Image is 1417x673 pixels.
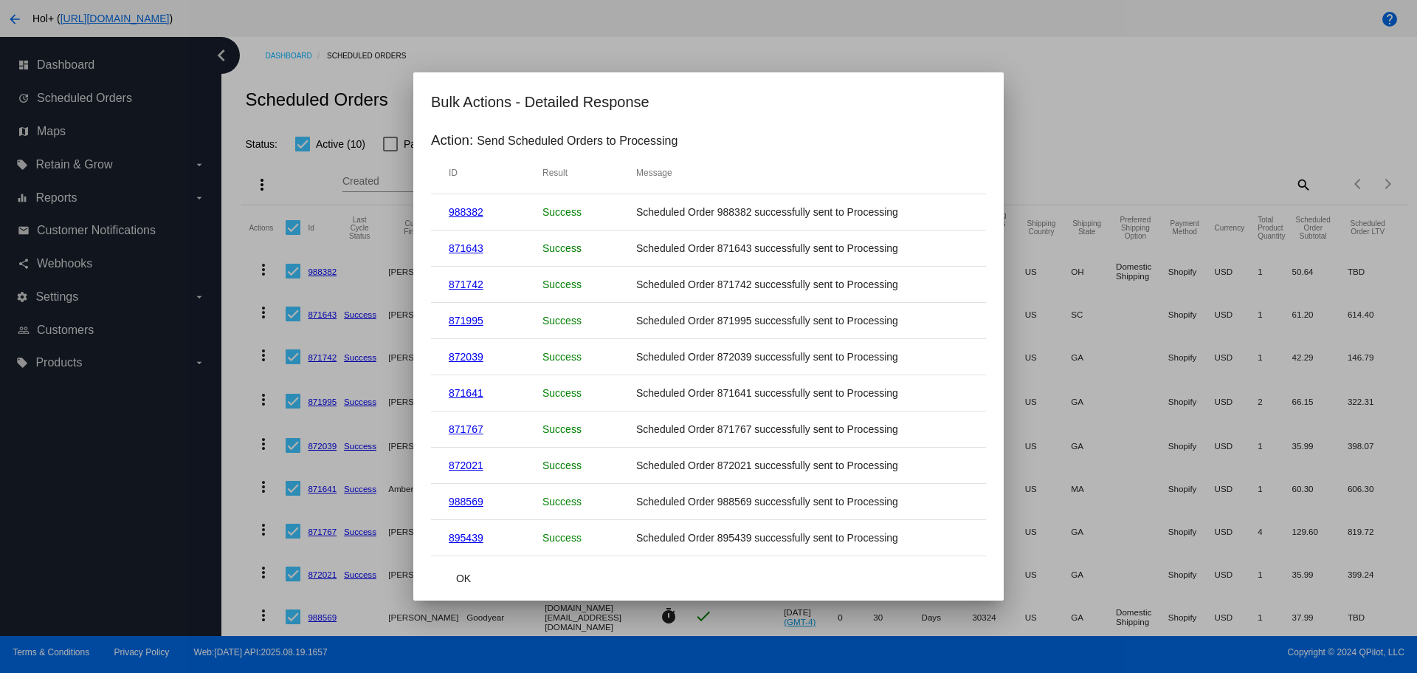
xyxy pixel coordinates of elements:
a: 988382 [449,206,483,218]
a: 871641 [449,387,483,399]
mat-cell: Scheduled Order 872039 successfully sent to Processing [636,351,968,363]
a: 872021 [449,460,483,471]
mat-cell: Scheduled Order 871995 successfully sent to Processing [636,315,968,327]
p: Success [542,496,636,508]
mat-cell: Scheduled Order 871641 successfully sent to Processing [636,387,968,399]
span: OK [456,573,471,584]
mat-cell: Scheduled Order 988569 successfully sent to Processing [636,496,968,508]
p: Success [542,532,636,544]
p: Success [542,315,636,327]
a: 895439 [449,532,483,544]
p: Success [542,387,636,399]
p: Success [542,423,636,435]
mat-cell: Scheduled Order 895439 successfully sent to Processing [636,532,968,544]
p: Success [542,206,636,218]
mat-cell: Scheduled Order 871767 successfully sent to Processing [636,423,968,435]
h3: Action: [431,132,473,148]
mat-header-cell: ID [449,168,542,178]
a: 871767 [449,423,483,435]
a: 988569 [449,496,483,508]
p: Success [542,460,636,471]
mat-header-cell: Result [542,168,636,178]
p: Success [542,351,636,363]
mat-cell: Scheduled Order 871643 successfully sent to Processing [636,242,968,254]
a: 871742 [449,279,483,290]
h2: Bulk Actions - Detailed Response [431,90,986,114]
a: 871643 [449,242,483,254]
mat-header-cell: Message [636,168,968,178]
mat-cell: Scheduled Order 872021 successfully sent to Processing [636,460,968,471]
p: Send Scheduled Orders to Processing [477,134,678,148]
mat-cell: Scheduled Order 871742 successfully sent to Processing [636,279,968,290]
p: Success [542,279,636,290]
button: Close dialog [431,565,496,592]
a: 872039 [449,351,483,363]
p: Success [542,242,636,254]
a: 871995 [449,315,483,327]
mat-cell: Scheduled Order 988382 successfully sent to Processing [636,206,968,218]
